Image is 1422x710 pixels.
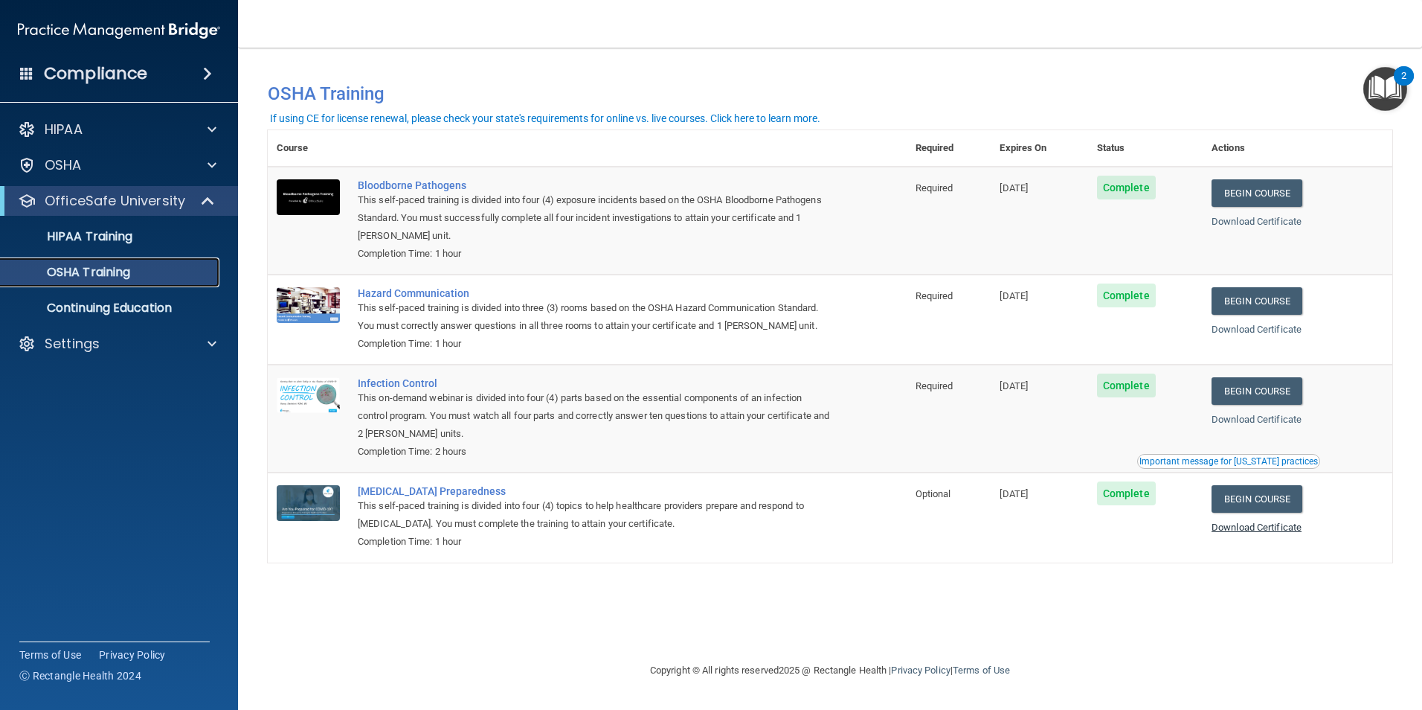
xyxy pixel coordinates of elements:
[891,665,950,676] a: Privacy Policy
[18,16,220,45] img: PMB logo
[1212,179,1302,207] a: Begin Course
[10,265,130,280] p: OSHA Training
[358,377,832,389] a: Infection Control
[10,301,213,316] p: Continuing Education
[1097,482,1156,505] span: Complete
[45,192,185,210] p: OfficeSafe University
[1212,522,1302,533] a: Download Certificate
[1363,67,1407,111] button: Open Resource Center, 2 new notifications
[1212,287,1302,315] a: Begin Course
[358,497,832,533] div: This self-paced training is divided into four (4) topics to help healthcare providers prepare and...
[1212,414,1302,425] a: Download Certificate
[916,380,953,391] span: Required
[358,299,832,335] div: This self-paced training is divided into three (3) rooms based on the OSHA Hazard Communication S...
[1000,380,1028,391] span: [DATE]
[991,130,1087,167] th: Expires On
[907,130,991,167] th: Required
[358,335,832,353] div: Completion Time: 1 hour
[358,245,832,263] div: Completion Time: 1 hour
[1097,374,1156,397] span: Complete
[18,121,216,138] a: HIPAA
[1203,130,1392,167] th: Actions
[45,335,100,353] p: Settings
[270,113,820,124] div: If using CE for license renewal, please check your state's requirements for online vs. live cours...
[1097,176,1156,199] span: Complete
[559,647,1101,694] div: Copyright © All rights reserved 2025 @ Rectangle Health | |
[358,191,832,245] div: This self-paced training is divided into four (4) exposure incidents based on the OSHA Bloodborne...
[99,647,166,662] a: Privacy Policy
[10,229,132,244] p: HIPAA Training
[358,533,832,551] div: Completion Time: 1 hour
[19,647,81,662] a: Terms of Use
[1212,377,1302,405] a: Begin Course
[268,111,823,126] button: If using CE for license renewal, please check your state's requirements for online vs. live cours...
[18,192,216,210] a: OfficeSafe University
[358,443,832,461] div: Completion Time: 2 hours
[268,130,349,167] th: Course
[916,182,953,194] span: Required
[1000,182,1028,194] span: [DATE]
[358,287,832,299] a: Hazard Communication
[1000,290,1028,301] span: [DATE]
[44,63,147,84] h4: Compliance
[18,335,216,353] a: Settings
[45,156,82,174] p: OSHA
[358,179,832,191] a: Bloodborne Pathogens
[1212,485,1302,513] a: Begin Course
[916,290,953,301] span: Required
[1000,488,1028,499] span: [DATE]
[1212,324,1302,335] a: Download Certificate
[358,485,832,497] a: [MEDICAL_DATA] Preparedness
[1401,76,1406,95] div: 2
[1139,457,1318,466] div: Important message for [US_STATE] practices
[953,665,1010,676] a: Terms of Use
[916,488,951,499] span: Optional
[1212,216,1302,227] a: Download Certificate
[45,121,83,138] p: HIPAA
[358,389,832,443] div: This on-demand webinar is divided into four (4) parts based on the essential components of an inf...
[268,83,1392,104] h4: OSHA Training
[1137,454,1320,469] button: Read this if you are a dental practitioner in the state of CA
[1097,284,1156,307] span: Complete
[18,156,216,174] a: OSHA
[1088,130,1203,167] th: Status
[19,668,141,683] span: Ⓒ Rectangle Health 2024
